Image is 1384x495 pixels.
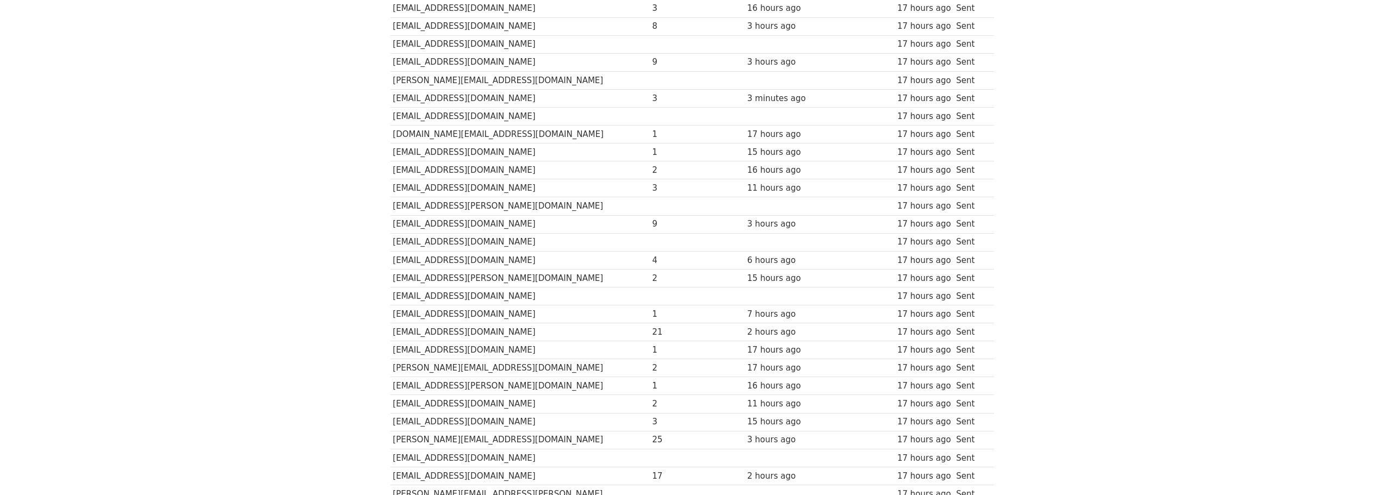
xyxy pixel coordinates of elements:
td: [DOMAIN_NAME][EMAIL_ADDRESS][DOMAIN_NAME] [390,126,650,143]
div: 15 hours ago [747,272,818,285]
div: 3 [652,182,696,195]
div: 15 hours ago [747,146,818,159]
div: 16 hours ago [747,2,818,15]
td: Sent [953,89,988,107]
div: 3 hours ago [747,434,818,446]
div: 17 hours ago [897,2,951,15]
div: 2 [652,398,696,410]
td: [EMAIL_ADDRESS][DOMAIN_NAME] [390,467,650,485]
td: [EMAIL_ADDRESS][PERSON_NAME][DOMAIN_NAME] [390,377,650,395]
div: 3 hours ago [747,218,818,230]
td: [EMAIL_ADDRESS][DOMAIN_NAME] [390,161,650,179]
td: [EMAIL_ADDRESS][DOMAIN_NAME] [390,305,650,323]
div: 17 hours ago [897,74,951,87]
div: 6 hours ago [747,254,818,267]
td: Sent [953,287,988,305]
td: Sent [953,53,988,71]
td: Sent [953,251,988,269]
div: 17 hours ago [897,110,951,123]
td: Sent [953,377,988,395]
td: Sent [953,215,988,233]
div: 2 [652,362,696,374]
td: Sent [953,359,988,377]
td: Sent [953,449,988,467]
div: 4 [652,254,696,267]
td: [EMAIL_ADDRESS][DOMAIN_NAME] [390,215,650,233]
td: Sent [953,269,988,287]
td: [EMAIL_ADDRESS][DOMAIN_NAME] [390,413,650,431]
td: [EMAIL_ADDRESS][DOMAIN_NAME] [390,107,650,125]
div: 17 hours ago [897,146,951,159]
div: 17 hours ago [897,128,951,141]
td: Sent [953,395,988,413]
div: 3 [652,416,696,428]
td: [EMAIL_ADDRESS][DOMAIN_NAME] [390,35,650,53]
div: 2 hours ago [747,326,818,339]
div: 3 hours ago [747,20,818,33]
td: Sent [953,305,988,323]
div: 17 hours ago [897,326,951,339]
td: [PERSON_NAME][EMAIL_ADDRESS][DOMAIN_NAME] [390,431,650,449]
td: [EMAIL_ADDRESS][DOMAIN_NAME] [390,179,650,197]
div: 17 hours ago [897,164,951,177]
div: 9 [652,56,696,68]
div: 17 hours ago [897,398,951,410]
div: 17 hours ago [897,20,951,33]
td: [EMAIL_ADDRESS][DOMAIN_NAME] [390,449,650,467]
div: 17 hours ago [897,56,951,68]
td: [EMAIL_ADDRESS][DOMAIN_NAME] [390,53,650,71]
td: [PERSON_NAME][EMAIL_ADDRESS][DOMAIN_NAME] [390,71,650,89]
td: Sent [953,17,988,35]
div: 17 hours ago [897,290,951,303]
iframe: Chat Widget [1330,443,1384,495]
td: Sent [953,126,988,143]
div: 11 hours ago [747,182,818,195]
td: Sent [953,179,988,197]
div: 15 hours ago [747,416,818,428]
div: 17 hours ago [897,416,951,428]
div: 17 hours ago [897,38,951,51]
div: 17 hours ago [897,434,951,446]
td: [EMAIL_ADDRESS][DOMAIN_NAME] [390,17,650,35]
div: 7 hours ago [747,308,818,321]
td: [PERSON_NAME][EMAIL_ADDRESS][DOMAIN_NAME] [390,359,650,377]
div: 1 [652,128,696,141]
td: [EMAIL_ADDRESS][PERSON_NAME][DOMAIN_NAME] [390,269,650,287]
div: 25 [652,434,696,446]
td: Sent [953,197,988,215]
div: 17 hours ago [897,344,951,356]
td: Sent [953,467,988,485]
div: 1 [652,380,696,392]
div: 17 hours ago [897,452,951,465]
td: Sent [953,35,988,53]
td: Sent [953,341,988,359]
div: 8 [652,20,696,33]
div: 2 [652,272,696,285]
div: 17 hours ago [897,272,951,285]
div: 17 hours ago [897,362,951,374]
div: 17 hours ago [897,200,951,212]
td: Sent [953,143,988,161]
div: 1 [652,344,696,356]
div: 17 hours ago [897,236,951,248]
td: Sent [953,431,988,449]
div: 17 hours ago [897,92,951,105]
div: 16 hours ago [747,164,818,177]
div: 17 hours ago [897,218,951,230]
td: [EMAIL_ADDRESS][DOMAIN_NAME] [390,89,650,107]
div: 2 [652,164,696,177]
td: Sent [953,233,988,251]
div: 17 hours ago [747,344,818,356]
div: 11 hours ago [747,398,818,410]
td: [EMAIL_ADDRESS][DOMAIN_NAME] [390,395,650,413]
div: 채팅 위젯 [1330,443,1384,495]
td: Sent [953,71,988,89]
div: 17 hours ago [747,128,818,141]
td: [EMAIL_ADDRESS][DOMAIN_NAME] [390,251,650,269]
div: 17 hours ago [897,470,951,483]
div: 16 hours ago [747,380,818,392]
td: Sent [953,107,988,125]
td: [EMAIL_ADDRESS][DOMAIN_NAME] [390,233,650,251]
td: Sent [953,413,988,431]
div: 3 hours ago [747,56,818,68]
